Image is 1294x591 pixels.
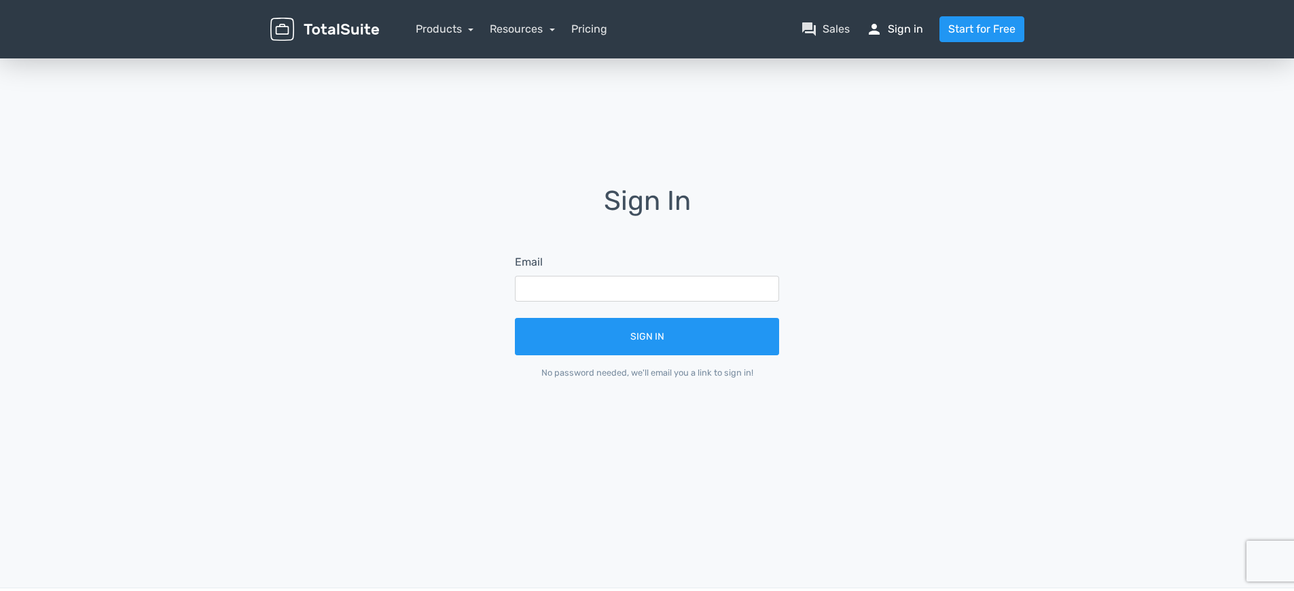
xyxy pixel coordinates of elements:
[866,21,882,37] span: person
[571,21,607,37] a: Pricing
[866,21,923,37] a: personSign in
[801,21,850,37] a: question_answerSales
[939,16,1024,42] a: Start for Free
[496,186,798,235] h1: Sign In
[416,22,474,35] a: Products
[515,318,779,355] button: Sign In
[490,22,555,35] a: Resources
[801,21,817,37] span: question_answer
[515,366,779,379] div: No password needed, we'll email you a link to sign in!
[515,254,543,270] label: Email
[270,18,379,41] img: TotalSuite for WordPress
